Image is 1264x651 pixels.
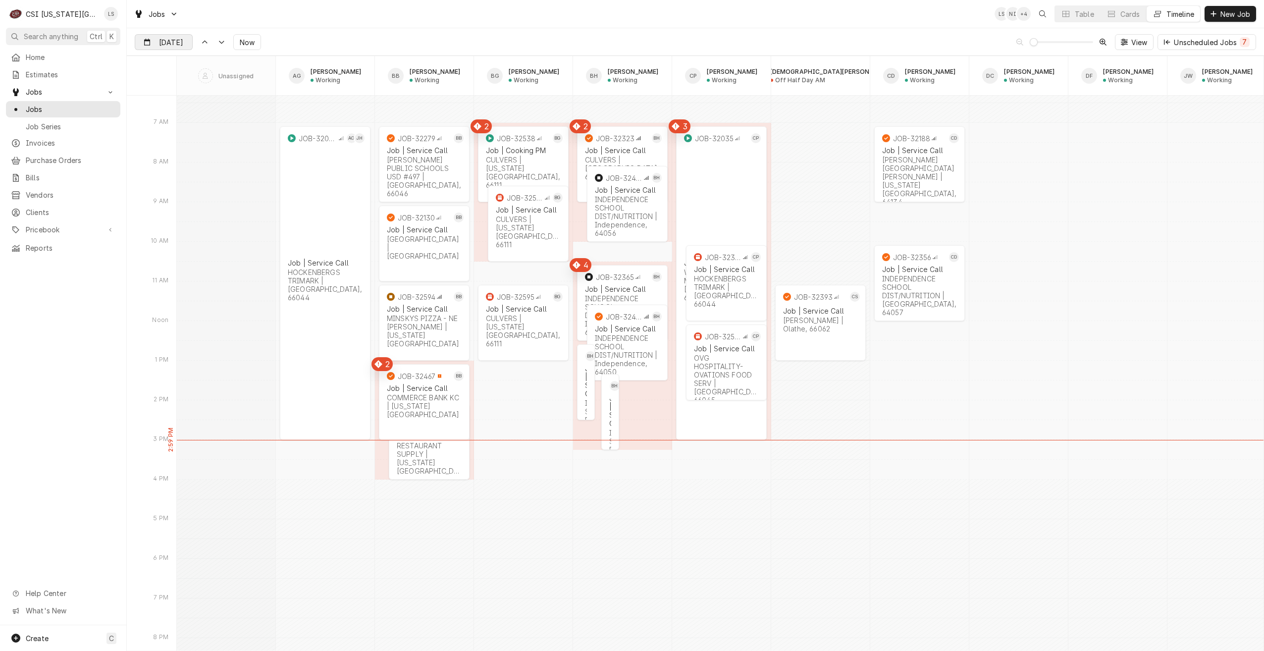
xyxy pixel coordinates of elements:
div: JOB-32035 [695,134,734,143]
div: [PERSON_NAME] [1202,68,1253,75]
span: C [109,633,114,644]
div: Brian Gonzalez's Avatar [553,193,563,203]
div: Job | Service Call [783,307,858,315]
div: DF [1081,68,1097,84]
a: Go to Jobs [6,84,120,100]
div: Job | Service Call [595,325,660,333]
div: JOB-32439 [606,313,643,321]
div: [PERSON_NAME] [509,68,559,75]
div: Working [613,76,637,84]
button: New Job [1205,6,1256,22]
div: CULVERS | [US_STATE][GEOGRAPHIC_DATA], 66111 [496,215,561,249]
div: Lindy Springer's Avatar [995,7,1008,21]
div: BH [652,173,662,183]
div: Brian Hawkins's Avatar [652,312,662,322]
div: Working [514,76,538,84]
div: Brian Hawkins's Avatar [652,173,662,183]
div: CSI [US_STATE][GEOGRAPHIC_DATA] [26,9,99,19]
div: [PERSON_NAME] [410,68,460,75]
div: SPACE for context menu [127,56,176,96]
div: 4 PM [148,475,173,486]
span: Ctrl [90,31,103,42]
div: Brian Breazier's Avatar [454,371,464,381]
div: [PERSON_NAME] [905,68,955,75]
div: MINSKYS PIZZA - NE [PERSON_NAME] | [US_STATE][GEOGRAPHIC_DATA] [387,314,462,348]
div: Working [1108,76,1133,84]
div: BH [586,68,602,84]
button: Now [233,34,261,50]
span: Home [26,52,115,62]
span: Pricebook [26,224,101,235]
div: JOB-32356 [893,253,931,262]
a: Home [6,49,120,65]
div: Job | Service Call [387,384,462,392]
div: NI [1006,7,1020,21]
div: CP [751,252,761,262]
div: BH [652,133,662,143]
div: Adam Goodrich's Avatar [347,133,357,143]
div: Cody Davis's Avatar [949,133,959,143]
span: Vendors [26,190,115,200]
div: CSI Kansas City's Avatar [9,7,23,21]
div: CD [949,252,959,262]
div: HOCKENBERGS TRIMARK | [GEOGRAPHIC_DATA], 66044 [694,274,759,308]
div: COMMERCE BANK KC | [US_STATE][GEOGRAPHIC_DATA] [387,393,462,419]
div: Brian Breazier's Avatar [454,133,464,143]
div: Job | Service Call [882,265,957,273]
a: Job Series [6,118,120,135]
div: Off Half Day AM [775,76,825,84]
span: New Job [1218,9,1252,19]
div: Adam Goodrich's Avatar [289,68,305,84]
div: Lindy Springer's Avatar [104,7,118,21]
div: C [9,7,23,21]
div: Brian Hawkins's Avatar [610,381,620,391]
div: Working [712,76,737,84]
div: CD [949,133,959,143]
a: Reports [6,240,120,256]
span: Purchase Orders [26,155,115,165]
div: CULVERS | [GEOGRAPHIC_DATA], 64093 [585,156,660,181]
div: JOB-32594 [398,293,435,301]
div: OVG HOSPITALITY- OVATIONS FOOD SERV | [GEOGRAPHIC_DATA], 66045 [694,354,759,404]
div: JW [1180,68,1196,84]
div: [PERSON_NAME] [707,68,757,75]
div: CP [751,133,761,143]
span: Invoices [26,138,115,148]
a: Purchase Orders [6,152,120,168]
div: Unscheduled Jobs [1174,37,1250,48]
div: LS [995,7,1008,21]
div: Brian Gonzalez's Avatar [487,68,503,84]
div: Charles Pendergrass's Avatar [751,331,761,341]
div: 5 PM [148,514,173,525]
span: Now [238,37,257,48]
div: Charles Pendergrass's Avatar [685,68,701,84]
div: AG [347,133,357,143]
div: Brian Breazier's Avatar [454,292,464,302]
div: Brian Gonzalez's Avatar [553,133,563,143]
div: JOB-32279 [398,134,435,143]
div: [PERSON_NAME] PUBLIC SCHOOLS USD #497 | [GEOGRAPHIC_DATA], 66046 [387,156,462,198]
a: Go to Help Center [6,585,120,601]
div: Jesse Hughes's Avatar [355,133,365,143]
div: Job | Service Call [387,146,462,155]
div: JOB-32538 [497,134,535,143]
div: INDEPENDENCE SCHOOL DIST/NUTRITION | Independence, 64050 [595,334,660,376]
div: Job | Service Call [882,146,957,155]
div: Charles Pendergrass's Avatar [751,252,761,262]
div: BG [553,133,563,143]
div: Job | Service Call [387,225,462,234]
div: JOB-32323 [596,134,634,143]
span: Clients [26,207,115,217]
div: 6 PM [148,554,173,565]
div: 8 AM [148,158,173,168]
div: [DEMOGRAPHIC_DATA][PERSON_NAME] [770,68,893,75]
div: JOB-32130 [398,214,435,222]
div: CS [850,292,860,302]
div: Table [1075,9,1094,19]
div: Cards [1120,9,1140,19]
div: JOB-32080 [299,134,337,143]
div: INDEPENDENCE SCHOOL DIST/NUTRITION | [GEOGRAPHIC_DATA], 64057 [882,274,957,317]
span: Jobs [26,104,115,114]
div: Damon Cantu's Avatar [982,68,998,84]
div: 7 [1242,37,1248,47]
